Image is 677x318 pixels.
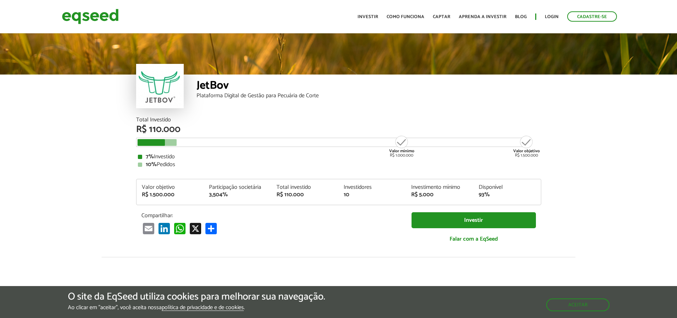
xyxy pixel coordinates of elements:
[479,192,536,198] div: 93%
[146,160,157,169] strong: 10%
[515,15,527,19] a: Blog
[412,212,536,228] a: Investir
[209,185,266,190] div: Participação societária
[138,154,539,160] div: Investido
[204,223,218,234] a: Compartilhar
[411,192,468,198] div: R$ 5.000
[68,291,325,302] h5: O site da EqSeed utiliza cookies para melhorar sua navegação.
[545,15,559,19] a: Login
[141,212,401,219] p: Compartilhar:
[546,298,609,311] button: Aceitar
[344,185,401,190] div: Investidores
[138,162,539,168] div: Pedidos
[358,15,378,19] a: Investir
[188,223,203,234] a: X
[136,125,541,134] div: R$ 110.000
[141,223,156,234] a: Email
[209,192,266,198] div: 3,504%
[162,305,244,311] a: política de privacidade e de cookies
[387,15,424,19] a: Como funciona
[276,192,333,198] div: R$ 110.000
[479,185,536,190] div: Disponível
[459,15,506,19] a: Aprenda a investir
[197,93,541,99] div: Plataforma Digital de Gestão para Pecuária de Corte
[344,192,401,198] div: 10
[142,192,199,198] div: R$ 1.500.000
[513,135,540,158] div: R$ 1.500.000
[567,11,617,22] a: Cadastre-se
[412,232,536,246] a: Falar com a EqSeed
[276,185,333,190] div: Total investido
[136,117,541,123] div: Total Investido
[197,80,541,93] div: JetBov
[62,7,119,26] img: EqSeed
[68,304,325,311] p: Ao clicar em "aceitar", você aceita nossa .
[157,223,171,234] a: LinkedIn
[513,148,540,154] strong: Valor objetivo
[388,135,415,158] div: R$ 1.000.000
[146,152,154,161] strong: 7%
[389,148,414,154] strong: Valor mínimo
[173,223,187,234] a: WhatsApp
[142,185,199,190] div: Valor objetivo
[411,185,468,190] div: Investimento mínimo
[433,15,450,19] a: Captar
